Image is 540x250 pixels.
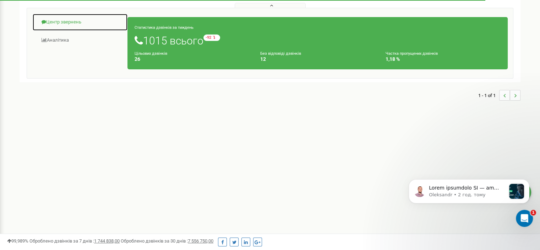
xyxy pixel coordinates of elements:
[260,51,301,56] small: Без відповіді дзвінків
[32,32,128,49] a: Аналiтика
[478,83,520,108] nav: ...
[135,51,167,56] small: Цільових дзвінків
[135,57,250,62] h4: 26
[516,210,533,227] iframe: Intercom live chat
[7,238,28,244] span: 99,989%
[135,34,501,47] h1: 1015 всього
[121,238,213,244] span: Оброблено дзвінків за 30 днів :
[398,165,540,231] iframe: Intercom notifications повідомлення
[530,210,536,216] span: 1
[478,90,499,101] span: 1 - 1 of 1
[203,34,220,41] small: -92
[29,238,120,244] span: Оброблено дзвінків за 7 днів :
[32,14,128,31] a: Центр звернень
[94,238,120,244] u: 1 744 838,00
[260,57,375,62] h4: 12
[386,51,438,56] small: Частка пропущених дзвінків
[135,25,193,30] small: Статистика дзвінків за тиждень
[386,57,501,62] h4: 1,18 %
[188,238,213,244] u: 7 556 750,00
